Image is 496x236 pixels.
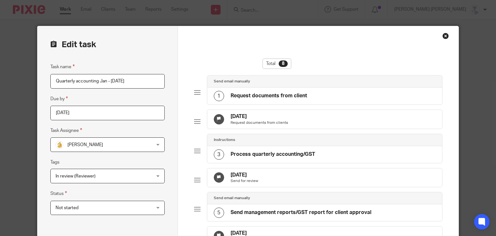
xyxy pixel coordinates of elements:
label: Due by [50,95,68,102]
h4: Instructions [214,137,235,143]
h4: Process quarterly accounting/GST [231,151,315,158]
h4: Send email manually [214,196,250,201]
h4: Request documents from client [231,92,307,99]
div: 3 [214,149,224,160]
div: 1 [214,91,224,101]
label: Task name [50,63,75,70]
label: Status [50,190,67,197]
div: 5 [214,208,224,218]
h4: [DATE] [231,172,258,178]
h4: Send email manually [214,79,250,84]
input: Pick a date [50,106,165,120]
img: MicrosoftTeams-image.png [56,141,63,149]
h2: Edit task [50,39,165,50]
div: Close this dialog window [442,33,449,39]
span: Not started [56,206,78,210]
h4: [DATE] [231,113,288,120]
div: Total [263,59,291,69]
label: Task Assignee [50,127,82,134]
div: 8 [279,60,288,67]
span: In review (Reviewer) [56,174,96,178]
span: [PERSON_NAME] [67,143,103,147]
p: Request documents from clients [231,120,288,125]
p: Send for review [231,178,258,184]
label: Tags [50,159,59,166]
h4: Send management reports/GST report for client approval [231,209,371,216]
